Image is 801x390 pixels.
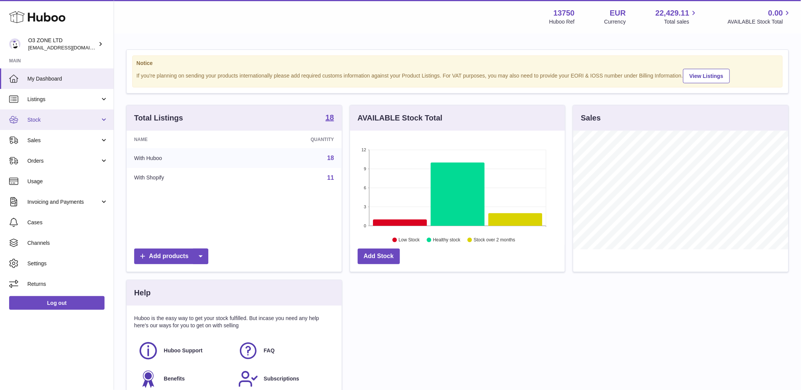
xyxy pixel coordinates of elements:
[264,347,275,354] span: FAQ
[554,8,575,18] strong: 13750
[134,288,151,298] h3: Help
[238,369,330,389] a: Subscriptions
[655,8,698,25] a: 22,429.11 Total sales
[238,341,330,361] a: FAQ
[136,60,779,67] strong: Notice
[136,68,779,83] div: If you're planning on sending your products internationally please add required customs informati...
[134,113,183,123] h3: Total Listings
[27,219,108,226] span: Cases
[134,315,334,329] p: Huboo is the easy way to get your stock fulfilled. But incase you need any help here's our ways f...
[728,8,792,25] a: 0.00 AVAILABLE Stock Total
[127,148,243,168] td: With Huboo
[27,178,108,185] span: Usage
[364,205,366,209] text: 3
[768,8,783,18] span: 0.00
[581,113,601,123] h3: Sales
[610,8,626,18] strong: EUR
[604,18,626,25] div: Currency
[27,137,100,144] span: Sales
[728,18,792,25] span: AVAILABLE Stock Total
[28,44,112,51] span: [EMAIL_ADDRESS][DOMAIN_NAME]
[327,155,334,161] a: 18
[655,8,689,18] span: 22,429.11
[474,238,515,243] text: Stock over 2 months
[138,341,230,361] a: Huboo Support
[27,96,100,103] span: Listings
[9,296,105,310] a: Log out
[27,116,100,124] span: Stock
[399,238,420,243] text: Low Stock
[138,369,230,389] a: Benefits
[134,249,208,264] a: Add products
[358,113,443,123] h3: AVAILABLE Stock Total
[127,168,243,188] td: With Shopify
[683,69,730,83] a: View Listings
[325,114,334,121] strong: 18
[27,260,108,267] span: Settings
[364,224,366,228] text: 0
[127,131,243,148] th: Name
[27,198,100,206] span: Invoicing and Payments
[362,147,366,152] text: 12
[358,249,400,264] a: Add Stock
[264,375,299,382] span: Subscriptions
[664,18,698,25] span: Total sales
[325,114,334,123] a: 18
[9,38,21,50] img: hello@o3zoneltd.co.uk
[164,347,203,354] span: Huboo Support
[164,375,185,382] span: Benefits
[27,281,108,288] span: Returns
[27,157,100,165] span: Orders
[27,75,108,82] span: My Dashboard
[327,174,334,181] a: 11
[243,131,342,148] th: Quantity
[549,18,575,25] div: Huboo Ref
[28,37,97,51] div: O3 ZONE LTD
[364,166,366,171] text: 9
[364,185,366,190] text: 6
[433,238,461,243] text: Healthy stock
[27,239,108,247] span: Channels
